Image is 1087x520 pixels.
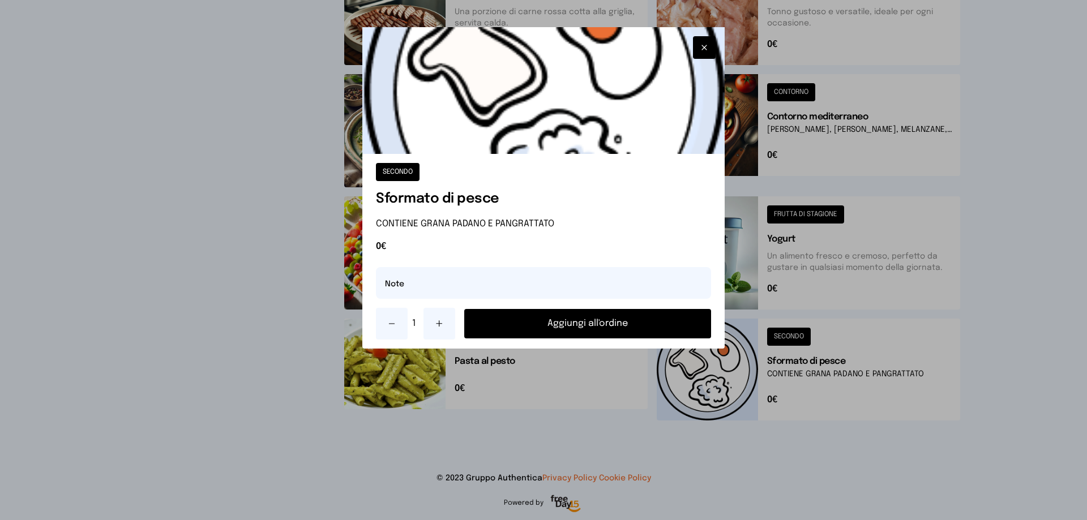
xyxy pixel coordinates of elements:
[412,317,419,330] span: 1
[376,163,420,181] button: SECONDO
[464,309,711,338] button: Aggiungi all'ordine
[376,190,711,208] h1: Sformato di pesce
[362,27,725,154] img: placeholder-product.5564ca1.png
[376,217,711,231] p: CONTIENE GRANA PADANO E PANGRATTATO
[376,240,711,253] span: 0€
